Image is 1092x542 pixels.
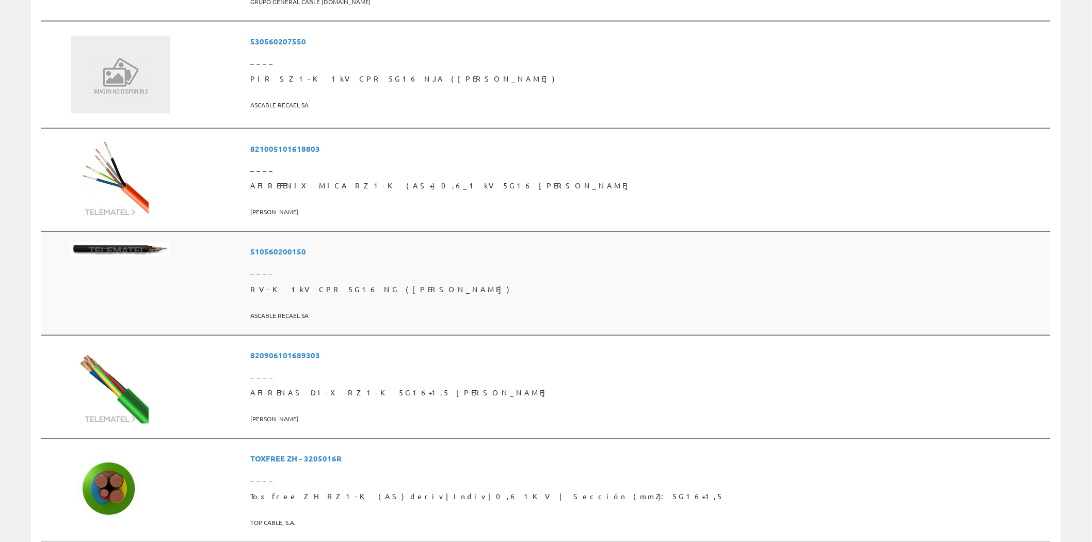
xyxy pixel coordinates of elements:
span: [PERSON_NAME] [250,411,1047,428]
span: RV-K 1kV CPR 5G16 NG ([PERSON_NAME]) [250,281,1047,299]
span: AFIREFENIX MICA RZ1-K (AS+) 0,6_1 kV 5G16 [PERSON_NAME] [250,177,1047,196]
span: 820906101689303 [250,346,1047,365]
span: 530560207550 [250,32,1047,51]
span: ____ [250,158,1047,177]
span: [PERSON_NAME] [250,204,1047,221]
img: Foto artículo AFIRENAS DI-X RZ1-K 5G16+1,5 BOB (150x150) [71,346,149,424]
span: ____ [250,262,1047,281]
span: Toxfree ZH RZ1-K (AS) deriv|Indiv|0,6 1KV | Sección (mm2): 5G16+1,5 [250,488,1047,506]
img: Sin Imagen Disponible [71,36,170,114]
span: 821005101618803 [250,139,1047,158]
span: 510560200150 [250,243,1047,262]
span: PIR SZ1-K 1kV CPR 5G16 NJA ([PERSON_NAME]) [250,70,1047,88]
img: Foto artículo AFIREFENIX MICA RZ1-K (AS+) 0,6_1 kV 5G16 BOB (150x150) [71,139,149,217]
img: Foto artículo RV-K 1kV CPR 5G16 NG (BOB) (192x27.264) [71,243,170,257]
span: ASCABLE RECAEL SA [250,97,1047,114]
span: ____ [250,51,1047,70]
img: Foto artículo Toxfree ZH RZ1-K (AS) deriv|Indiv|0,6 1KV | Sección (mm2): 5G16+1,5 (150x150) [71,450,149,527]
span: TOP CABLE, S.A. [250,515,1047,532]
span: ____ [250,365,1047,384]
span: TOXFREE ZH - 3205016R [250,450,1047,469]
span: AFIRENAS DI-X RZ1-K 5G16+1,5 [PERSON_NAME] [250,384,1047,403]
span: ____ [250,469,1047,488]
span: ASCABLE RECAEL SA [250,308,1047,325]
